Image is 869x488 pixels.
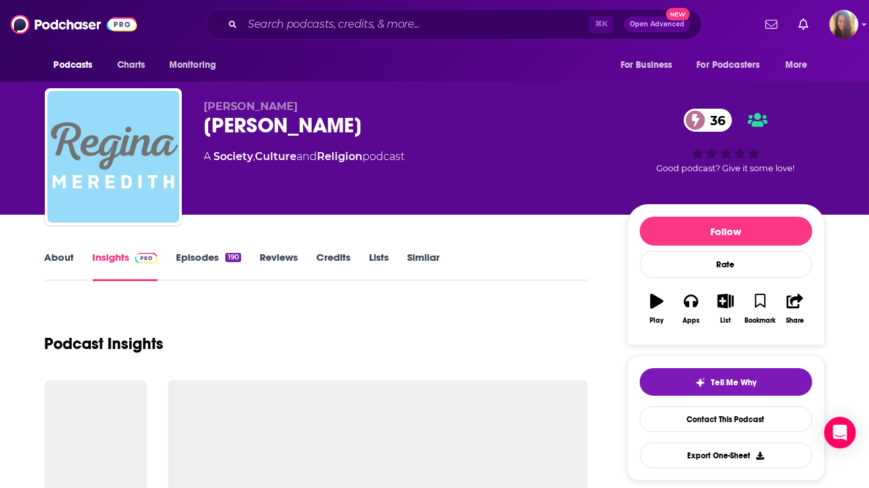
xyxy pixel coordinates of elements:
a: Culture [256,150,297,163]
span: Tell Me Why [711,377,756,388]
div: Apps [683,317,700,325]
a: Reviews [260,251,298,281]
a: Society [214,150,254,163]
a: Show notifications dropdown [760,13,783,36]
button: open menu [776,53,824,78]
div: Search podcasts, credits, & more... [206,9,702,40]
button: open menu [160,53,233,78]
span: More [785,56,808,74]
button: Share [777,285,812,333]
a: Contact This Podcast [640,406,812,432]
button: Follow [640,217,812,246]
button: tell me why sparkleTell Me Why [640,368,812,396]
span: For Business [621,56,673,74]
input: Search podcasts, credits, & more... [242,14,589,35]
div: Bookmark [744,317,775,325]
div: 36Good podcast? Give it some love! [627,100,825,182]
span: For Podcasters [697,56,760,74]
span: ⌘ K [589,16,613,33]
div: List [721,317,731,325]
button: open menu [688,53,779,78]
a: Charts [109,53,154,78]
div: A podcast [204,149,405,165]
div: 190 [225,253,240,262]
span: Monitoring [169,56,216,74]
span: Good podcast? Give it some love! [657,163,795,173]
a: Show notifications dropdown [793,13,814,36]
span: Charts [117,56,146,74]
img: Regina Meredith [47,91,179,223]
button: open menu [45,53,110,78]
span: New [666,8,690,20]
div: Play [650,317,663,325]
div: Share [786,317,804,325]
span: 36 [697,109,732,132]
button: open menu [611,53,689,78]
img: User Profile [829,10,858,39]
a: Religion [318,150,363,163]
img: Podchaser - Follow, Share and Rate Podcasts [11,12,137,37]
a: Episodes190 [176,251,240,281]
span: , [254,150,256,163]
span: and [297,150,318,163]
button: Open AdvancedNew [624,16,690,32]
button: List [708,285,743,333]
a: InsightsPodchaser Pro [93,251,158,281]
span: Logged in as AHartman333 [829,10,858,39]
span: Open Advanced [630,21,685,28]
img: Podchaser Pro [135,253,158,263]
button: Show profile menu [829,10,858,39]
span: [PERSON_NAME] [204,100,298,113]
a: Lists [369,251,389,281]
button: Play [640,285,674,333]
div: Rate [640,251,812,278]
button: Export One-Sheet [640,443,812,468]
a: Similar [407,251,439,281]
img: tell me why sparkle [695,377,706,388]
a: 36 [684,109,732,132]
button: Bookmark [743,285,777,333]
h1: Podcast Insights [45,334,164,354]
a: About [45,251,74,281]
a: Credits [316,251,350,281]
span: Podcasts [54,56,93,74]
button: Apps [674,285,708,333]
div: Open Intercom Messenger [824,417,856,448]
